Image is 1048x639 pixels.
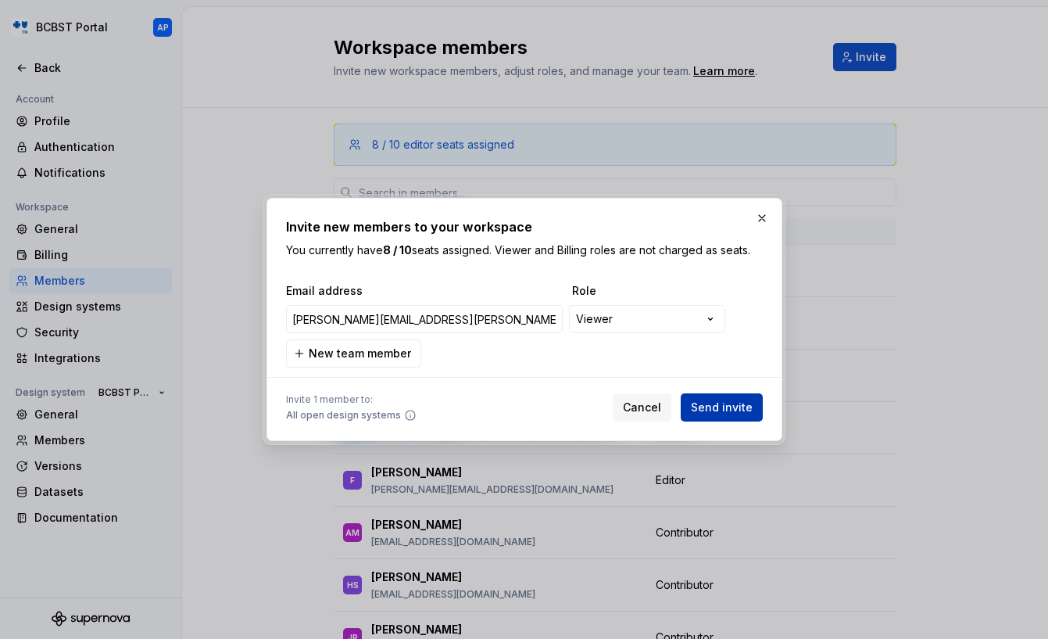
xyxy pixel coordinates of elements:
[623,400,661,415] span: Cancel
[286,409,401,422] span: All open design systems
[691,400,753,415] span: Send invite
[286,217,763,236] h2: Invite new members to your workspace
[681,393,763,422] button: Send invite
[286,339,421,368] button: New team member
[613,393,671,422] button: Cancel
[383,243,412,257] b: 8 / 10
[572,283,728,299] span: Role
[286,283,566,299] span: Email address
[286,393,417,406] span: Invite 1 member to:
[286,242,763,258] p: You currently have seats assigned. Viewer and Billing roles are not charged as seats.
[309,346,411,361] span: New team member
